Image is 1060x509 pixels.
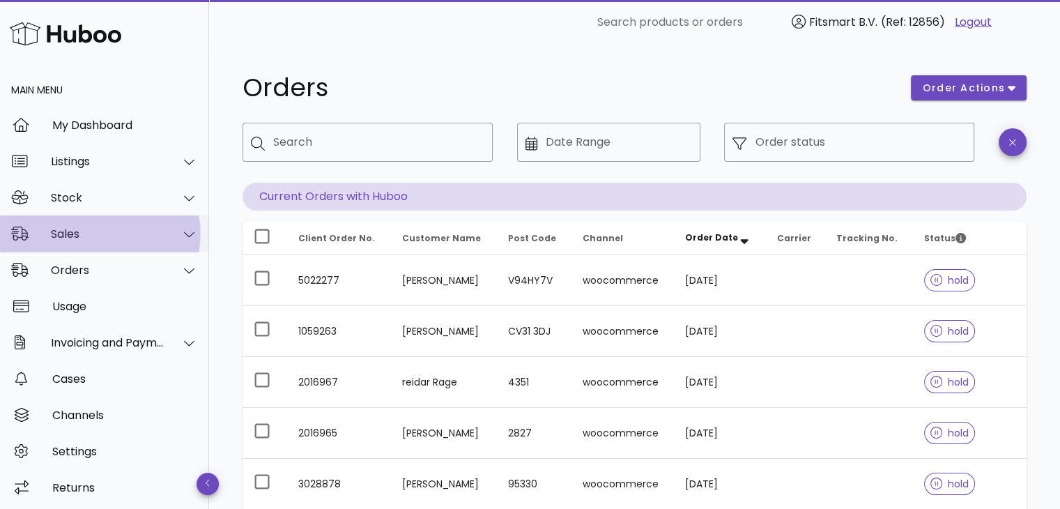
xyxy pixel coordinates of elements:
[497,408,571,459] td: 2827
[674,255,766,306] td: [DATE]
[911,75,1027,100] button: order actions
[391,306,497,357] td: [PERSON_NAME]
[913,222,1027,255] th: Status
[287,255,391,306] td: 5022277
[930,326,969,336] span: hold
[571,357,674,408] td: woocommerce
[582,232,622,244] span: Channel
[674,408,766,459] td: [DATE]
[52,119,198,132] div: My Dashboard
[52,445,198,458] div: Settings
[766,222,825,255] th: Carrier
[243,75,894,100] h1: Orders
[298,232,375,244] span: Client Order No.
[287,357,391,408] td: 2016967
[402,232,481,244] span: Customer Name
[52,409,198,422] div: Channels
[571,408,674,459] td: woocommerce
[674,306,766,357] td: [DATE]
[497,255,571,306] td: V94HY7V
[571,222,674,255] th: Channel
[51,191,164,204] div: Stock
[287,222,391,255] th: Client Order No.
[930,479,969,489] span: hold
[287,306,391,357] td: 1059263
[51,336,164,349] div: Invoicing and Payments
[674,222,766,255] th: Order Date: Sorted descending. Activate to remove sorting.
[571,255,674,306] td: woocommerce
[10,19,121,49] img: Huboo Logo
[497,306,571,357] td: CV31 3DJ
[52,481,198,494] div: Returns
[571,306,674,357] td: woocommerce
[508,232,556,244] span: Post Code
[825,222,913,255] th: Tracking No.
[51,264,164,277] div: Orders
[930,377,969,387] span: hold
[391,255,497,306] td: [PERSON_NAME]
[809,14,877,30] span: Fitsmart B.V.
[836,232,898,244] span: Tracking No.
[924,232,966,244] span: Status
[52,372,198,386] div: Cases
[497,222,571,255] th: Post Code
[685,231,738,243] span: Order Date
[51,155,164,168] div: Listings
[51,227,164,241] div: Sales
[922,81,1006,96] span: order actions
[391,357,497,408] td: reidar Rage
[674,357,766,408] td: [DATE]
[881,14,945,30] span: (Ref: 12856)
[243,183,1027,211] p: Current Orders with Huboo
[777,232,811,244] span: Carrier
[287,408,391,459] td: 2016965
[52,300,198,313] div: Usage
[391,408,497,459] td: [PERSON_NAME]
[930,428,969,438] span: hold
[497,357,571,408] td: 4351
[391,222,497,255] th: Customer Name
[930,275,969,285] span: hold
[955,14,992,31] a: Logout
